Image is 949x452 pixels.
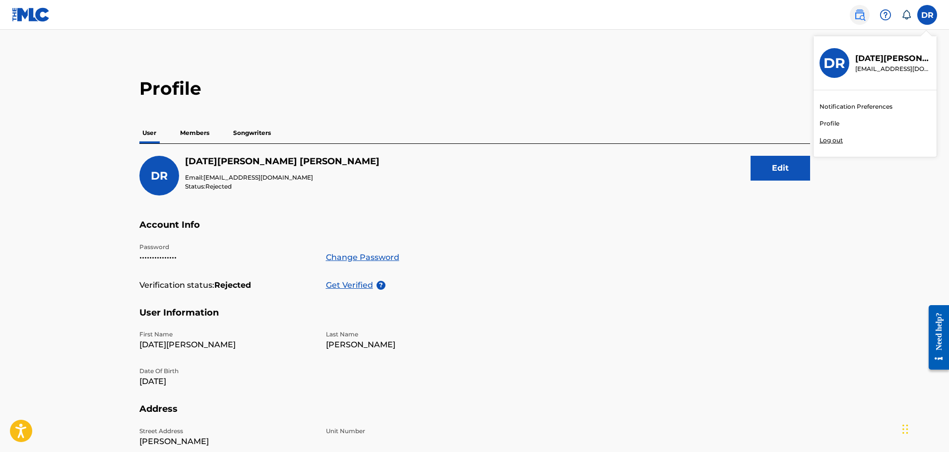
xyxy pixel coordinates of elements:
div: Notifications [901,10,911,20]
p: Unit Number [326,427,501,436]
p: Verification status: [139,279,214,291]
p: First Name [139,330,314,339]
h5: User Information [139,307,810,330]
h5: Account Info [139,219,810,243]
p: Domingo Alexandre Romero Diaz [855,53,931,65]
img: search [854,9,866,21]
button: Edit [751,156,810,181]
span: DR [151,169,168,183]
p: Get Verified [326,279,377,291]
p: sandyxn2013@gmail.com [855,65,931,73]
p: Songwriters [230,123,274,143]
div: Widget de chat [899,404,949,452]
div: User Menu [917,5,937,25]
span: [EMAIL_ADDRESS][DOMAIN_NAME] [203,174,313,181]
p: ••••••••••••••• [139,252,314,263]
img: MLC Logo [12,7,50,22]
a: Public Search [850,5,870,25]
span: DR [921,9,934,21]
p: [DATE] [139,376,314,387]
h2: Profile [139,77,810,100]
p: Email: [185,173,380,182]
h3: DR [823,55,845,72]
p: [PERSON_NAME] [139,436,314,448]
p: Date Of Birth [139,367,314,376]
div: Help [876,5,895,25]
p: Street Address [139,427,314,436]
p: Log out [820,136,843,145]
a: Notification Preferences [820,102,892,111]
iframe: Resource Center [921,297,949,377]
a: Profile [820,119,839,128]
img: help [880,9,891,21]
h5: Address [139,403,810,427]
p: Members [177,123,212,143]
strong: Rejected [214,279,251,291]
p: [PERSON_NAME] [326,339,501,351]
p: Last Name [326,330,501,339]
a: Change Password [326,252,399,263]
p: Status: [185,182,380,191]
p: Password [139,243,314,252]
span: ? [377,281,385,290]
div: Arrastrar [902,414,908,444]
p: [DATE][PERSON_NAME] [139,339,314,351]
h5: Domingo Alexandre Romero Diaz [185,156,380,167]
iframe: Chat Widget [899,404,949,452]
span: Rejected [205,183,232,190]
p: User [139,123,159,143]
